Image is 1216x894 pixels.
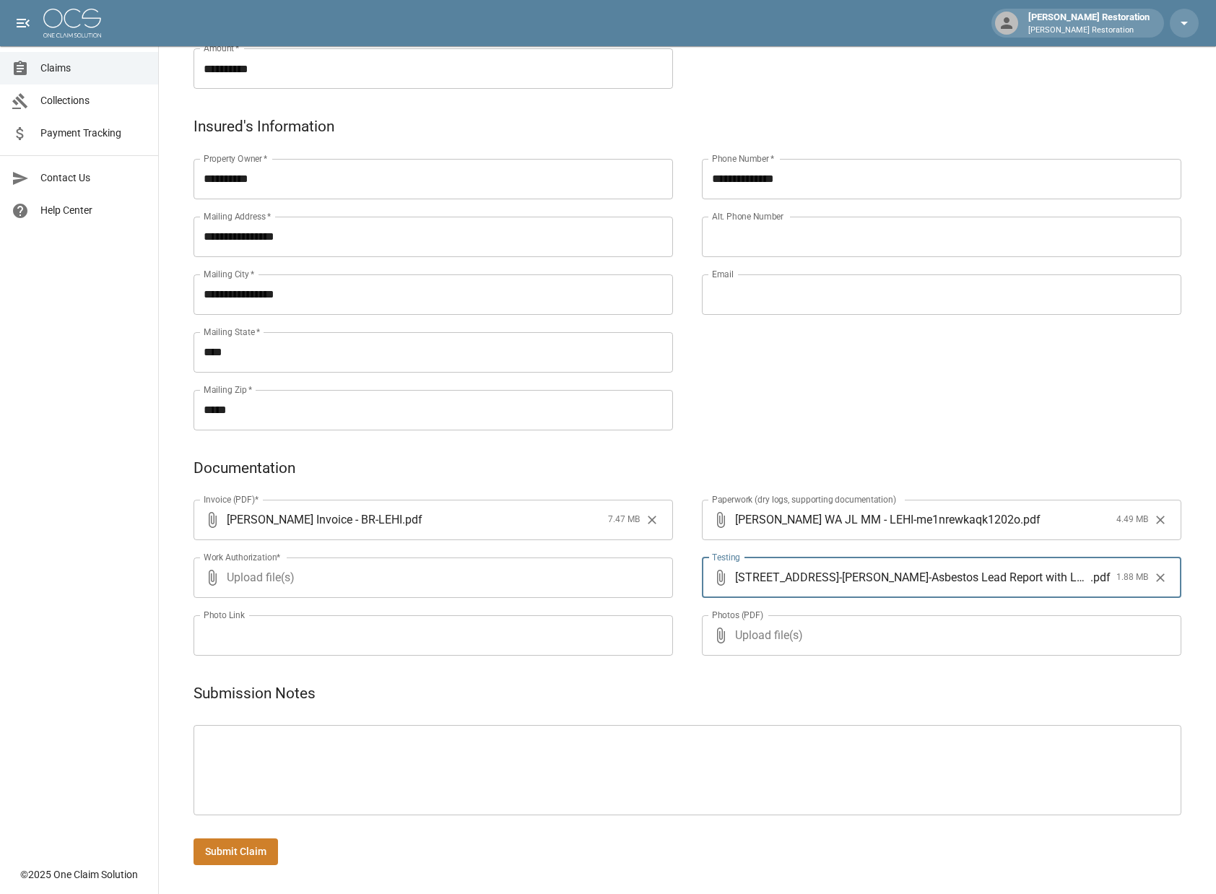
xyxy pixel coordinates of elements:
[1028,25,1150,37] p: [PERSON_NAME] Restoration
[40,61,147,76] span: Claims
[40,126,147,141] span: Payment Tracking
[1150,509,1171,531] button: Clear
[1020,511,1041,528] span: . pdf
[20,867,138,882] div: © 2025 One Claim Solution
[204,268,255,280] label: Mailing City
[40,170,147,186] span: Contact Us
[204,326,260,338] label: Mailing State
[402,511,422,528] span: . pdf
[712,609,763,621] label: Photos (PDF)
[712,268,734,280] label: Email
[735,569,1090,586] span: [STREET_ADDRESS]-[PERSON_NAME]-Asbestos Lead Report with Lab Data 57856-mdrlphlls0g9j6ke
[204,152,268,165] label: Property Owner
[712,551,740,563] label: Testing
[735,615,1142,656] span: Upload file(s)
[608,513,640,527] span: 7.47 MB
[1116,513,1148,527] span: 4.49 MB
[1090,569,1111,586] span: . pdf
[9,9,38,38] button: open drawer
[1022,10,1155,36] div: [PERSON_NAME] Restoration
[204,609,245,621] label: Photo Link
[735,511,1020,528] span: [PERSON_NAME] WA JL MM - LEHI-me1nrewkaqk1202o
[194,838,278,865] button: Submit Claim
[712,210,783,222] label: Alt. Phone Number
[712,493,896,505] label: Paperwork (dry logs, supporting documentation)
[204,551,281,563] label: Work Authorization*
[641,509,663,531] button: Clear
[40,203,147,218] span: Help Center
[227,557,634,598] span: Upload file(s)
[204,42,240,54] label: Amount
[204,493,259,505] label: Invoice (PDF)*
[204,210,271,222] label: Mailing Address
[40,93,147,108] span: Collections
[1116,570,1148,585] span: 1.88 MB
[227,511,402,528] span: [PERSON_NAME] Invoice - BR-LEHI
[204,383,253,396] label: Mailing Zip
[712,152,774,165] label: Phone Number
[1150,567,1171,589] button: Clear
[43,9,101,38] img: ocs-logo-white-transparent.png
